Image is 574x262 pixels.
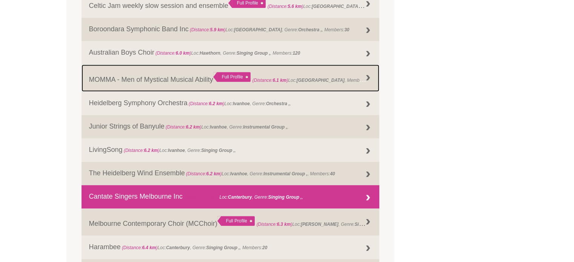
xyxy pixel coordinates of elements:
span: (Distance: ) [184,195,220,200]
strong: Ivanhoe [168,148,185,153]
strong: 6.3 km [277,222,291,227]
a: Australian Boys Choir (Distance:6.0 km)Loc:Hawthorn, Genre:Singing Group ,, Members:120 [82,41,380,64]
strong: 6.3 km [204,195,218,200]
a: Melbourne Contemporary Choir (MCChoir) Full Profile (Distance:6.3 km)Loc:[PERSON_NAME], Genre:Sin... [82,208,380,236]
strong: 6.2 km [144,148,158,153]
div: Full Profile [217,216,255,226]
div: Full Profile [213,72,251,82]
strong: 6.2 km [186,124,200,130]
span: Loc: , Members: [252,76,372,83]
a: Cantate Singers Melbourne Inc (Distance:6.3 km)Loc:Canterbury, Genre:Singing Group ,, [82,185,380,208]
a: Junior Strings of Banyule (Distance:6.2 km)Loc:Ivanhoe, Genre:Instrumental Group ,, [82,115,380,138]
a: Harambee (Distance:6.4 km)Loc:Canterbury, Genre:Singing Group ,, Members:20 [82,236,380,259]
strong: [GEOGRAPHIC_DATA] [297,78,345,83]
strong: Orchestra , [298,27,322,32]
span: Loc: , Genre: , Members: [189,27,349,32]
a: Heidelberg Symphony Orchestra (Distance:6.2 km)Loc:Ivanhoe, Genre:Orchestra ,, [82,92,380,115]
strong: Orchestra , [266,101,290,106]
a: MOMMA - Men of Mystical Musical Ability Full Profile (Distance:6.1 km)Loc:[GEOGRAPHIC_DATA], Memb... [82,64,380,92]
strong: 6.4 km [142,245,156,250]
strong: [PERSON_NAME] [301,222,339,227]
span: Loc: , Genre: , [188,101,291,106]
strong: Ivanhoe [230,171,247,176]
strong: Instrumental Group , [376,4,420,9]
span: (Distance: ) [166,124,202,130]
span: (Distance: ) [122,245,158,250]
strong: 40 [330,171,335,176]
strong: Ivanhoe [210,124,227,130]
span: Loc: , Genre: , [165,124,288,130]
span: Loc: , Genre: , [183,195,303,200]
a: Boroondara Symphonic Band Inc (Distance:5.9 km)Loc:[GEOGRAPHIC_DATA], Genre:Orchestra ,, Members:30 [82,18,380,41]
strong: 120 [292,51,300,56]
strong: Singing Group , [268,195,302,200]
strong: [GEOGRAPHIC_DATA] [312,2,365,9]
strong: Singing Group , [201,148,235,153]
span: (Distance: ) [186,171,222,176]
span: (Distance: ) [257,222,292,227]
span: Loc: , Genre: , Members: [121,245,268,250]
strong: 5.6 km [288,4,302,9]
strong: 5.9 km [210,27,224,32]
span: (Distance: ) [189,101,225,106]
strong: Instrumental Group , [263,171,308,176]
strong: Instrumental Group , [243,124,287,130]
strong: 30 [344,27,349,32]
strong: Ivanhoe [233,101,250,106]
strong: Singing Group , [355,220,388,227]
span: (Distance: ) [155,51,191,56]
span: (Distance: ) [190,27,226,32]
strong: 6.0 km [175,51,189,56]
strong: [GEOGRAPHIC_DATA] [234,27,282,32]
span: Loc: , Genre: , Members: [257,220,419,227]
strong: Canterbury [228,195,252,200]
span: (Distance: ) [124,148,160,153]
strong: Hawthorn [200,51,220,56]
span: Loc: , Genre: , Members: [185,171,335,176]
strong: 6.2 km [209,101,223,106]
strong: 6.2 km [206,171,220,176]
span: (Distance: ) [252,78,288,83]
strong: 20 [262,245,267,250]
a: LivingSong (Distance:6.2 km)Loc:Ivanhoe, Genre:Singing Group ,, [82,138,380,162]
span: Loc: , Genre: , [123,148,236,153]
span: Loc: , Genre: , Members: [154,51,300,56]
strong: 6.1 km [272,78,286,83]
strong: Singing Group , [206,245,240,250]
span: Loc: , Genre: , Members: [268,2,448,9]
strong: Canterbury [166,245,190,250]
strong: Singing Group , [237,51,270,56]
span: (Distance: ) [268,4,303,9]
a: The Heidelberg Wind Ensemble (Distance:6.2 km)Loc:Ivanhoe, Genre:Instrumental Group ,, Members:40 [82,162,380,185]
